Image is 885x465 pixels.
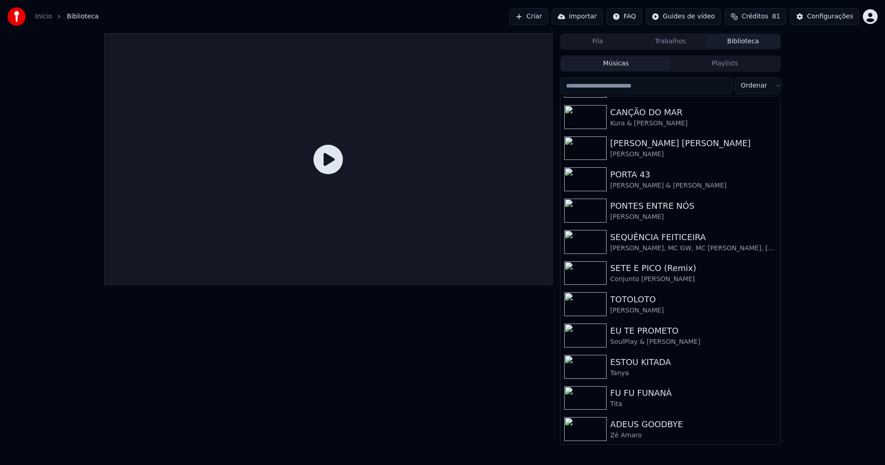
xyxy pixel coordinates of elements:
div: ESTOU KITADA [610,356,777,369]
div: [PERSON_NAME] [610,306,777,315]
span: Créditos [742,12,768,21]
button: Músicas [561,57,671,71]
button: Créditos81 [725,8,786,25]
button: Configurações [790,8,859,25]
div: TOTOLOTO [610,293,777,306]
div: [PERSON_NAME] [PERSON_NAME] [610,137,777,150]
span: Ordenar [741,81,767,90]
div: Tita [610,400,777,409]
div: [PERSON_NAME] & [PERSON_NAME] [610,181,777,190]
button: FAQ [607,8,642,25]
div: CANÇÃO DO MAR [610,106,777,119]
div: [PERSON_NAME], MC GW, MC [PERSON_NAME], [PERSON_NAME], [PERSON_NAME] [610,244,777,253]
div: Kura & [PERSON_NAME] [610,119,777,128]
span: Biblioteca [67,12,99,21]
button: Playlists [670,57,779,71]
button: Trabalhos [634,35,707,48]
div: FU FU FUNANÁ [610,387,777,400]
div: [PERSON_NAME] [610,150,777,159]
button: Criar [509,8,548,25]
nav: breadcrumb [35,12,99,21]
div: SETE E PICO (Remix) [610,262,777,275]
img: youka [7,7,26,26]
div: PONTES ENTRE NÓS [610,200,777,212]
button: Guides de vídeo [646,8,721,25]
a: Início [35,12,52,21]
div: SEQUÊNCIA FEITICEIRA [610,231,777,244]
button: Biblioteca [707,35,779,48]
div: Tanya [610,369,777,378]
div: Conjunto [PERSON_NAME] [610,275,777,284]
div: ADEUS GOODBYE [610,418,777,431]
div: PORTA 43 [610,168,777,181]
span: 81 [772,12,780,21]
div: Zé Amaro [610,431,777,440]
button: Importar [552,8,603,25]
div: EU TE PROMETO [610,324,777,337]
div: Configurações [807,12,853,21]
button: Fila [561,35,634,48]
div: [PERSON_NAME] [610,212,777,222]
div: SoulPlay & [PERSON_NAME] [610,337,777,347]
